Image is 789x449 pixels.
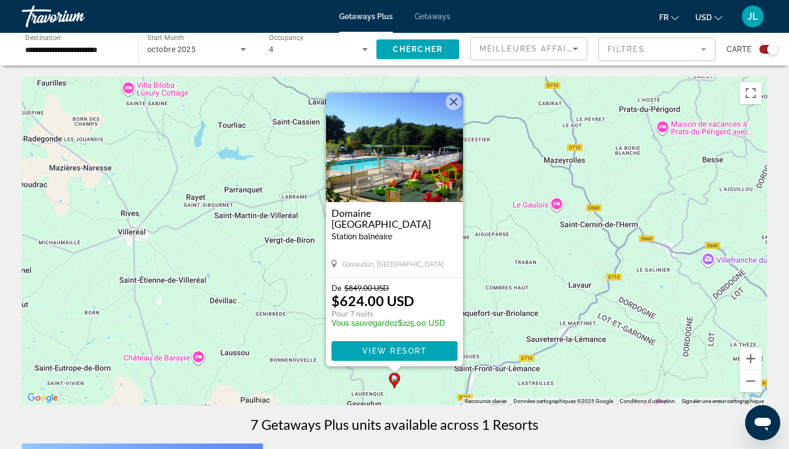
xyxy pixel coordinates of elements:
[147,34,184,42] span: Start Month
[376,39,459,59] button: Chercher
[25,391,61,405] a: Ouvrir cette zone dans Google Maps (dans une nouvelle fenêtre)
[415,12,450,21] a: Getaways
[620,398,675,404] a: Conditions d'utilisation (s'ouvre dans un nouvel onglet)
[445,94,462,110] button: Fermer
[695,9,722,25] button: Change currency
[331,309,445,319] p: Pour 7 nuits
[269,34,304,42] span: Occupancy
[25,391,61,405] img: Google
[682,398,764,404] a: Signaler une erreur cartographique
[513,398,613,404] span: Données cartographiques ©2025 Google
[598,37,716,61] button: Filter
[465,398,507,405] button: Raccourcis clavier
[331,208,458,229] a: Domaine [GEOGRAPHIC_DATA]
[393,45,443,54] span: Chercher
[25,33,61,41] span: Destination
[745,405,780,440] iframe: Bouton de lancement de la fenêtre de messagerie
[147,45,196,54] span: octobre 2025
[342,260,443,268] span: Gavaudun, [GEOGRAPHIC_DATA]
[331,319,445,327] p: $225.00 USD
[331,232,392,241] span: Station balnéaire
[479,44,585,53] span: Meilleures affaires
[326,93,463,202] img: 4195O04X.jpg
[659,13,668,22] span: fr
[362,347,427,355] span: View Resort
[747,11,758,22] span: JL
[331,341,458,361] button: View Resort
[22,2,131,31] a: Travorium
[339,12,393,21] a: Getaways Plus
[739,5,767,28] button: User Menu
[740,82,762,104] button: Passer en plein écran
[695,13,712,22] span: USD
[269,45,273,54] span: 4
[331,292,414,309] p: $624.00 USD
[344,283,389,292] span: $849.00 USD
[250,416,539,433] h1: 7 Getaways Plus units available across 1 Resorts
[740,370,762,392] button: Zoom arrière
[331,319,398,327] span: Vous sauvegardez
[659,9,679,25] button: Change language
[740,348,762,370] button: Zoom avant
[331,283,341,292] span: De
[479,42,578,55] mat-select: Sort by
[727,42,751,57] span: Carte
